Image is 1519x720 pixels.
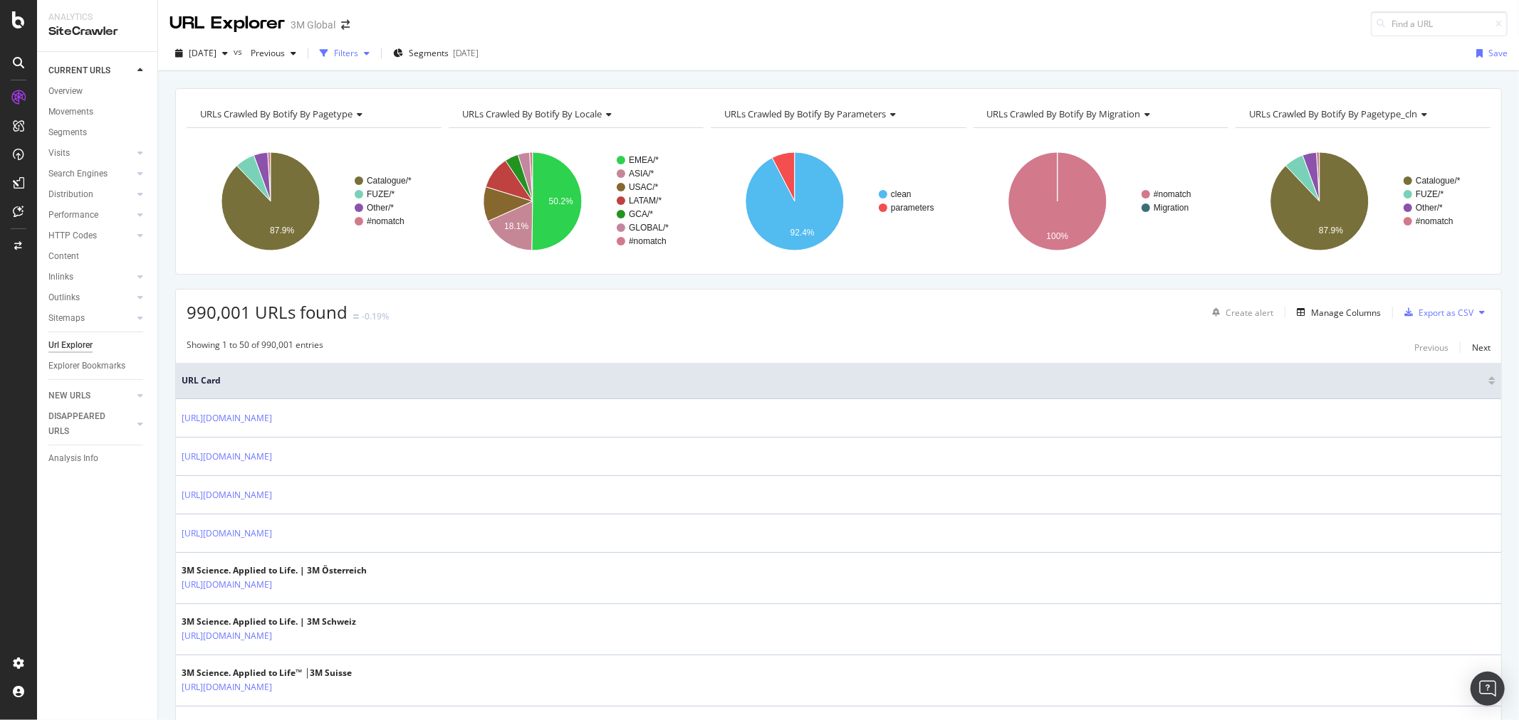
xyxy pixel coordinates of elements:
[984,102,1216,125] h4: URLs Crawled By Botify By migration
[891,189,912,199] text: clean
[48,338,93,353] div: Url Explorer
[245,47,285,59] span: Previous
[367,216,404,226] text: #nomatch
[504,221,528,231] text: 18.1%
[48,270,73,285] div: Inlinks
[1471,672,1505,706] div: Open Intercom Messenger
[48,125,147,140] a: Segments
[1311,307,1381,319] div: Manage Columns
[48,388,90,403] div: NEW URLS
[1416,203,1443,213] text: Other/*
[1472,342,1491,354] div: Next
[48,11,146,23] div: Analytics
[48,388,133,403] a: NEW URLS
[270,226,294,235] text: 87.9%
[629,236,667,246] text: #nomatch
[48,187,133,202] a: Distribution
[48,249,79,264] div: Content
[1414,342,1448,354] div: Previous
[629,182,659,192] text: USAC/*
[169,11,285,36] div: URL Explorer
[1226,307,1273,319] div: Create alert
[48,409,120,439] div: DISAPPEARED URLS
[182,374,1485,387] span: URL Card
[1472,339,1491,356] button: Next
[549,196,573,206] text: 50.2%
[1154,203,1189,213] text: Migration
[48,451,98,466] div: Analysis Info
[353,314,359,319] img: Equal
[314,42,375,65] button: Filters
[1414,339,1448,356] button: Previous
[48,105,93,120] div: Movements
[48,105,147,120] a: Movements
[245,42,302,65] button: Previous
[48,290,133,305] a: Outlinks
[182,680,272,694] a: [URL][DOMAIN_NAME]
[197,102,429,125] h4: URLs Crawled By Botify By pagetype
[48,270,133,285] a: Inlinks
[790,228,815,238] text: 92.4%
[48,249,147,264] a: Content
[629,209,653,219] text: GCA/*
[1236,139,1491,263] svg: A chart.
[341,20,350,30] div: arrow-right-arrow-left
[234,46,245,58] span: vs
[1399,301,1473,324] button: Export as CSV
[629,223,669,233] text: GLOBAL/*
[409,47,449,59] span: Segments
[1488,47,1508,59] div: Save
[1371,11,1508,36] input: Find a URL
[182,578,272,592] a: [URL][DOMAIN_NAME]
[1249,107,1418,120] span: URLs Crawled By Botify By pagetype_cln
[200,107,353,120] span: URLs Crawled By Botify By pagetype
[629,196,662,206] text: LATAM/*
[1416,189,1444,199] text: FUZE/*
[48,311,133,326] a: Sitemaps
[187,339,323,356] div: Showing 1 to 50 of 990,001 entries
[48,84,83,99] div: Overview
[629,155,659,165] text: EMEA/*
[1416,216,1453,226] text: #nomatch
[891,203,934,213] text: parameters
[367,189,395,199] text: FUZE/*
[1471,42,1508,65] button: Save
[1246,102,1478,125] h4: URLs Crawled By Botify By pagetype_cln
[169,42,234,65] button: [DATE]
[367,176,412,186] text: Catalogue/*
[187,300,348,324] span: 990,001 URLs found
[48,166,133,181] a: Search Engines
[387,42,484,65] button: Segments[DATE]
[367,203,394,213] text: Other/*
[449,139,704,263] svg: A chart.
[48,359,147,374] a: Explorer Bookmarks
[182,450,272,464] a: [URL][DOMAIN_NAME]
[48,63,110,78] div: CURRENT URLS
[48,146,133,161] a: Visits
[724,107,886,120] span: URLs Crawled By Botify By parameters
[1416,176,1461,186] text: Catalogue/*
[48,125,87,140] div: Segments
[973,139,1228,263] svg: A chart.
[48,146,70,161] div: Visits
[48,63,133,78] a: CURRENT URLS
[187,139,442,263] svg: A chart.
[182,488,272,502] a: [URL][DOMAIN_NAME]
[721,102,953,125] h4: URLs Crawled By Botify By parameters
[48,311,85,326] div: Sitemaps
[48,290,80,305] div: Outlinks
[629,169,654,179] text: ASIA/*
[459,102,691,125] h4: URLs Crawled By Botify By locale
[291,18,335,32] div: 3M Global
[711,139,966,263] div: A chart.
[1206,301,1273,324] button: Create alert
[182,629,272,643] a: [URL][DOMAIN_NAME]
[48,166,108,181] div: Search Engines
[48,208,133,223] a: Performance
[189,47,216,59] span: 2025 Sep. 14th
[1291,304,1381,321] button: Manage Columns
